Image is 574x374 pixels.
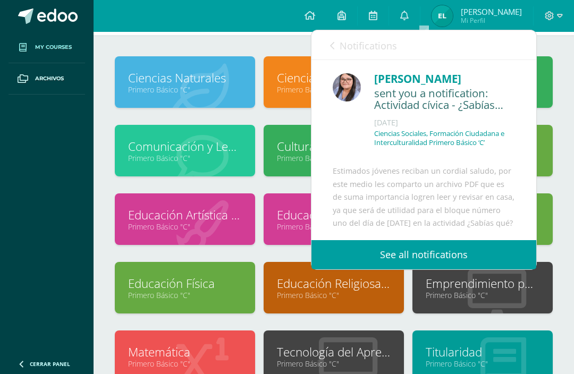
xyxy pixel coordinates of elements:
[277,138,391,155] a: Cultura e Idioma Maya, Garífuna o Xinca
[426,275,539,292] a: Emprendimiento para la Productividad y Robótica
[277,275,391,292] a: Educación Religiosa Escolar
[426,344,539,360] a: Titularidad
[277,84,391,95] a: Primero Básico "C"
[374,129,515,147] p: Ciencias Sociales, Formación Ciudadana e Interculturalidad Primero Básico ‘C’
[128,290,242,300] a: Primero Básico "C"
[128,275,242,292] a: Educación Física
[374,71,515,87] div: [PERSON_NAME]
[461,6,522,17] span: [PERSON_NAME]
[311,240,536,269] a: See all notifications
[35,43,72,52] span: My courses
[35,74,64,83] span: Archivos
[374,117,515,128] div: [DATE]
[277,359,391,369] a: Primero Básico "C"
[432,5,453,27] img: 6629f3bc959cff1d45596c1c35f9a503.png
[9,63,85,95] a: Archivos
[128,153,242,163] a: Primero Básico "C"
[128,138,242,155] a: Comunicación y Lenguaje, Idioma Extranjero Inglés
[277,153,391,163] a: Primero Básico "C"
[128,222,242,232] a: Primero Básico "C"
[333,73,361,101] img: 17db063816693a26b2c8d26fdd0faec0.png
[9,32,85,63] a: My courses
[426,359,539,369] a: Primero Básico "C"
[30,360,70,368] span: Cerrar panel
[277,222,391,232] a: Primero Básico "C"
[426,290,539,300] a: Primero Básico "C"
[277,207,391,223] a: Educación Artística (Educación Musical)
[277,290,391,300] a: Primero Básico "C"
[128,84,242,95] a: Primero Básico "C"
[277,344,391,360] a: Tecnología del Aprendizaje y la Comunicación
[128,359,242,369] a: Primero Básico "C"
[128,344,242,360] a: Matemática
[340,39,397,52] span: Notifications
[277,70,391,86] a: Ciencias Sociales, Formación Ciudadana e Interculturalidad
[374,87,515,112] div: sent you a notification: Actividad cívica - ¿Sabías qué?
[128,70,242,86] a: Ciencias Naturales
[128,207,242,223] a: Educación Artística (Danza)
[461,16,522,25] span: Mi Perfil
